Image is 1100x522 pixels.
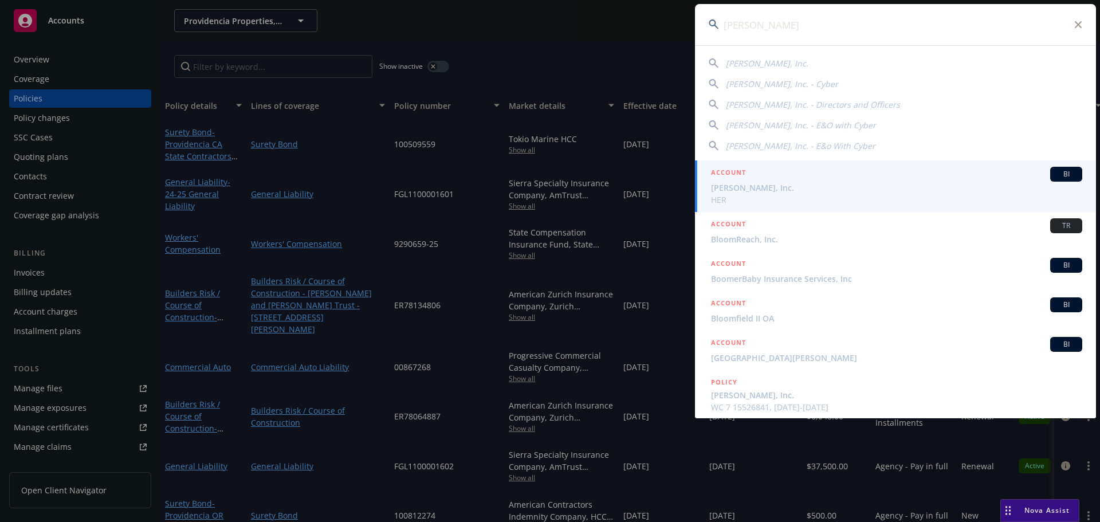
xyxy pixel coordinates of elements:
span: [PERSON_NAME], Inc. - E&O with Cyber [726,120,876,131]
span: BI [1055,169,1078,179]
a: POLICY[PERSON_NAME], Inc.WC 7 15526841, [DATE]-[DATE] [695,370,1096,419]
span: [PERSON_NAME], Inc. [711,389,1082,401]
a: ACCOUNTBIBloomfield II OA [695,291,1096,331]
h5: POLICY [711,376,737,388]
button: Nova Assist [1000,499,1079,522]
span: [PERSON_NAME], Inc. - Cyber [726,79,838,89]
span: Bloomfield II OA [711,312,1082,324]
span: [PERSON_NAME], Inc. - Directors and Officers [726,99,900,110]
h5: ACCOUNT [711,167,746,180]
h5: ACCOUNT [711,337,746,351]
h5: ACCOUNT [711,297,746,311]
a: ACCOUNTTRBloomReach, Inc. [695,212,1096,252]
span: [PERSON_NAME], Inc. [711,182,1082,194]
h5: ACCOUNT [711,258,746,272]
span: [PERSON_NAME], Inc. - E&o With Cyber [726,140,875,151]
span: Nova Assist [1024,505,1070,515]
a: ACCOUNTBI[GEOGRAPHIC_DATA][PERSON_NAME] [695,331,1096,370]
span: WC 7 15526841, [DATE]-[DATE] [711,401,1082,413]
span: [PERSON_NAME], Inc. [726,58,808,69]
span: BI [1055,339,1078,350]
a: ACCOUNTBIBoomerBaby Insurance Services, Inc [695,252,1096,291]
input: Search... [695,4,1096,45]
div: Drag to move [1001,500,1015,521]
span: BI [1055,300,1078,310]
span: TR [1055,221,1078,231]
span: [GEOGRAPHIC_DATA][PERSON_NAME] [711,352,1082,364]
span: HER [711,194,1082,206]
span: BI [1055,260,1078,270]
span: BoomerBaby Insurance Services, Inc [711,273,1082,285]
h5: ACCOUNT [711,218,746,232]
a: ACCOUNTBI[PERSON_NAME], Inc.HER [695,160,1096,212]
span: BloomReach, Inc. [711,233,1082,245]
